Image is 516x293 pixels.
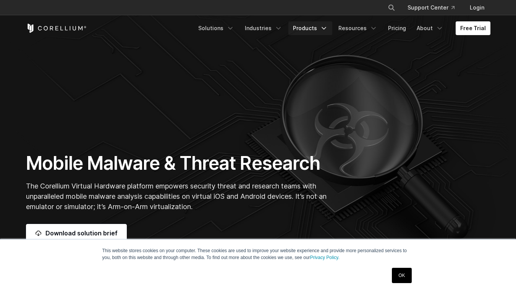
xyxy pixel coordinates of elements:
[456,21,490,35] a: Free Trial
[379,1,490,14] div: Navigation Menu
[26,152,330,175] h1: Mobile Malware & Threat Research
[288,21,332,35] a: Products
[310,255,340,260] a: Privacy Policy.
[102,247,414,261] p: This website stores cookies on your computer. These cookies are used to improve your website expe...
[412,21,448,35] a: About
[26,224,127,242] a: Download solution brief
[26,24,87,33] a: Corellium Home
[392,268,411,283] a: OK
[194,21,239,35] a: Solutions
[26,182,327,211] span: The Corellium Virtual Hardware platform empowers security threat and research teams with unparall...
[334,21,382,35] a: Resources
[194,21,490,35] div: Navigation Menu
[385,1,398,14] button: Search
[240,21,287,35] a: Industries
[464,1,490,14] a: Login
[383,21,411,35] a: Pricing
[401,1,461,14] a: Support Center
